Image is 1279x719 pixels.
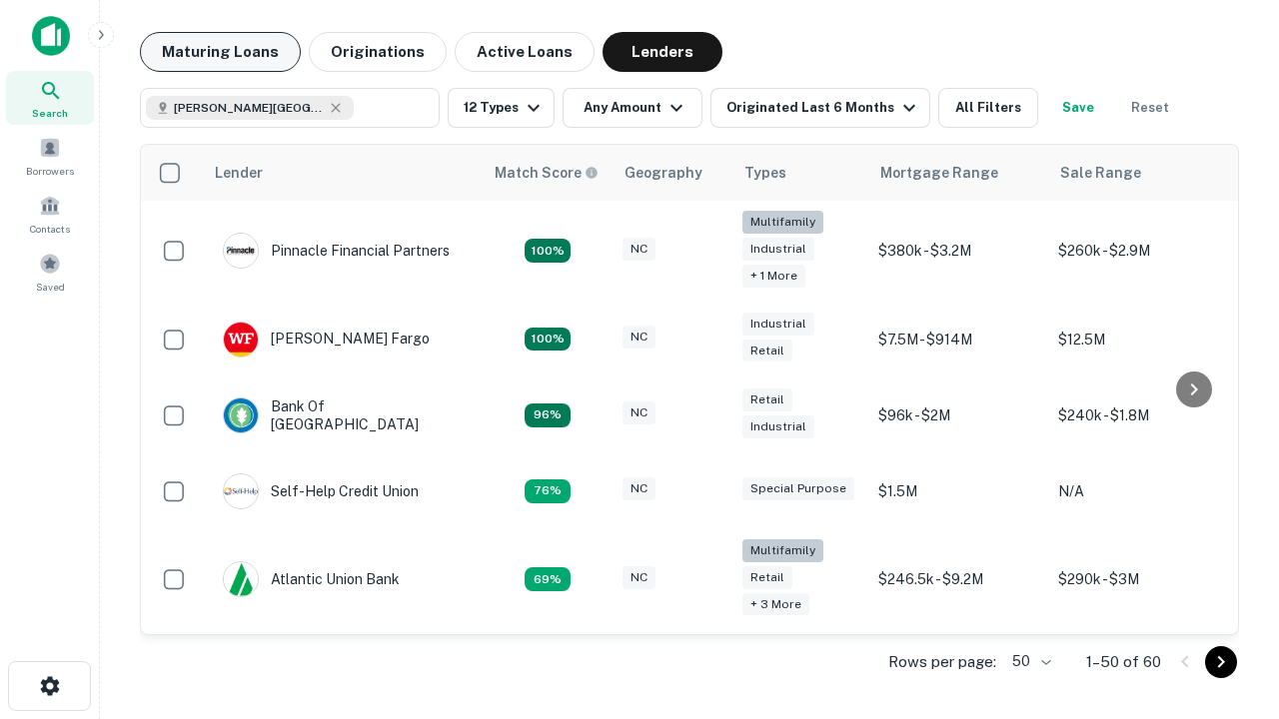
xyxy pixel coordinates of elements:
img: picture [224,562,258,596]
div: Matching Properties: 14, hasApolloMatch: undefined [525,403,571,427]
div: Multifamily [742,539,823,562]
th: Capitalize uses an advanced AI algorithm to match your search with the best lender. The match sco... [483,145,613,201]
div: Industrial [742,415,814,438]
button: Originated Last 6 Months [710,88,930,128]
button: Reset [1118,88,1182,128]
td: N/A [1048,453,1228,529]
div: Sale Range [1060,161,1141,185]
div: Matching Properties: 10, hasApolloMatch: undefined [525,567,571,591]
span: Search [32,105,68,121]
div: Types [744,161,786,185]
a: Borrowers [6,129,94,183]
td: $240k - $1.8M [1048,377,1228,453]
div: Lender [215,161,263,185]
a: Saved [6,245,94,299]
div: Originated Last 6 Months [726,96,921,120]
th: Types [732,145,868,201]
th: Geography [613,145,732,201]
th: Mortgage Range [868,145,1048,201]
div: NC [623,401,655,424]
div: Mortgage Range [880,161,998,185]
button: Lenders [603,32,722,72]
button: Any Amount [563,88,702,128]
div: Matching Properties: 15, hasApolloMatch: undefined [525,328,571,352]
div: Industrial [742,313,814,336]
td: $96k - $2M [868,377,1048,453]
div: Matching Properties: 26, hasApolloMatch: undefined [525,239,571,263]
h6: Match Score [495,162,595,184]
img: picture [224,323,258,357]
div: Multifamily [742,211,823,234]
div: Retail [742,388,792,411]
td: $1.5M [868,453,1048,529]
img: picture [224,474,258,508]
div: Industrial [742,238,814,261]
img: picture [224,398,258,432]
div: Bank Of [GEOGRAPHIC_DATA] [223,397,463,433]
div: 50 [1004,647,1054,676]
div: Atlantic Union Bank [223,561,400,597]
button: Save your search to get updates of matches that match your search criteria. [1046,88,1110,128]
td: $246.5k - $9.2M [868,529,1048,630]
div: Pinnacle Financial Partners [223,233,450,269]
div: Geography [625,161,702,185]
div: NC [623,477,655,500]
div: Retail [742,566,792,589]
td: $12.5M [1048,302,1228,377]
span: [PERSON_NAME][GEOGRAPHIC_DATA], [GEOGRAPHIC_DATA] [174,99,324,117]
button: Maturing Loans [140,32,301,72]
th: Lender [203,145,483,201]
div: Capitalize uses an advanced AI algorithm to match your search with the best lender. The match sco... [495,162,599,184]
div: NC [623,238,655,261]
td: $7.5M - $914M [868,302,1048,377]
div: NC [623,566,655,589]
div: Retail [742,340,792,362]
p: 1–50 of 60 [1086,650,1161,674]
button: Originations [309,32,447,72]
div: NC [623,326,655,349]
div: Special Purpose [742,477,854,500]
img: picture [224,234,258,268]
td: $380k - $3.2M [868,201,1048,302]
div: Matching Properties: 11, hasApolloMatch: undefined [525,479,571,503]
button: 12 Types [448,88,555,128]
div: Self-help Credit Union [223,473,419,509]
a: Contacts [6,187,94,241]
th: Sale Range [1048,145,1228,201]
span: Contacts [30,221,70,237]
span: Saved [36,279,65,295]
button: All Filters [938,88,1038,128]
iframe: Chat Widget [1179,495,1279,591]
div: + 1 more [742,265,805,288]
button: Go to next page [1205,646,1237,678]
p: Rows per page: [888,650,996,674]
button: Active Loans [455,32,595,72]
td: $260k - $2.9M [1048,201,1228,302]
div: + 3 more [742,593,809,616]
span: Borrowers [26,163,74,179]
a: Search [6,71,94,125]
div: [PERSON_NAME] Fargo [223,322,430,358]
td: $290k - $3M [1048,529,1228,630]
img: capitalize-icon.png [32,16,70,56]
